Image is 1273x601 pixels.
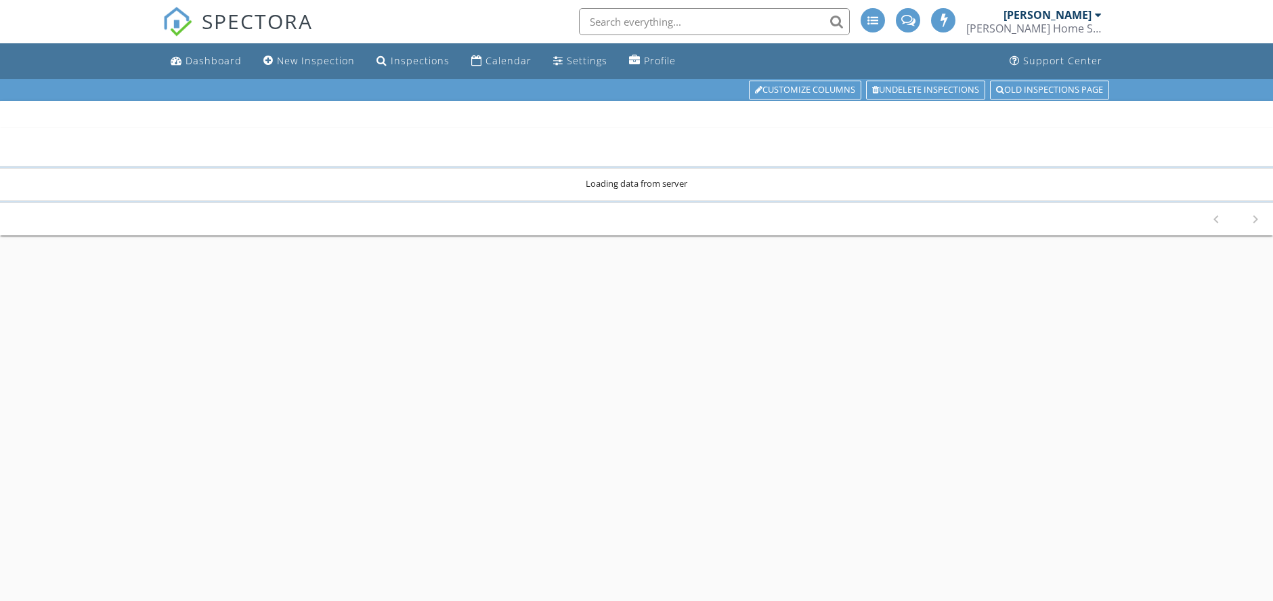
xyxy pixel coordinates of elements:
a: Old inspections page [990,81,1109,99]
a: Dashboard [165,49,247,74]
input: Search everything... [579,8,850,35]
div: Dashboard [186,54,242,67]
img: The Best Home Inspection Software - Spectora [163,7,192,37]
div: Scott Home Services, LLC [966,22,1102,35]
span: SPECTORA [202,7,313,35]
a: SPECTORA [163,18,313,47]
div: New Inspection [277,54,355,67]
a: Customize Columns [749,81,861,99]
a: New Inspection [258,49,360,74]
a: Undelete inspections [866,81,985,99]
div: Support Center [1023,54,1102,67]
a: Inspections [371,49,455,74]
a: Support Center [1004,49,1108,74]
div: Calendar [486,54,532,67]
a: Settings [548,49,613,74]
a: Calendar [466,49,537,74]
div: [PERSON_NAME] [1004,8,1092,22]
div: Settings [567,54,607,67]
div: Profile [644,54,676,67]
a: Profile [624,49,681,74]
div: Inspections [391,54,450,67]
